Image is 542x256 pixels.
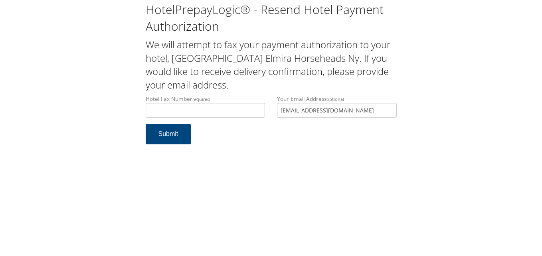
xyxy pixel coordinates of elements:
input: Hotel Fax Numberrequired [146,103,265,118]
small: optional [326,96,344,102]
input: Your Email Addressoptional [277,103,397,118]
button: Submit [146,124,191,144]
label: Your Email Address [277,95,397,118]
small: required [192,96,210,102]
h1: HotelPrepayLogic® - Resend Hotel Payment Authorization [146,1,397,35]
h2: We will attempt to fax your payment authorization to your hotel, [GEOGRAPHIC_DATA] Elmira Horsehe... [146,38,397,91]
label: Hotel Fax Number [146,95,265,118]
